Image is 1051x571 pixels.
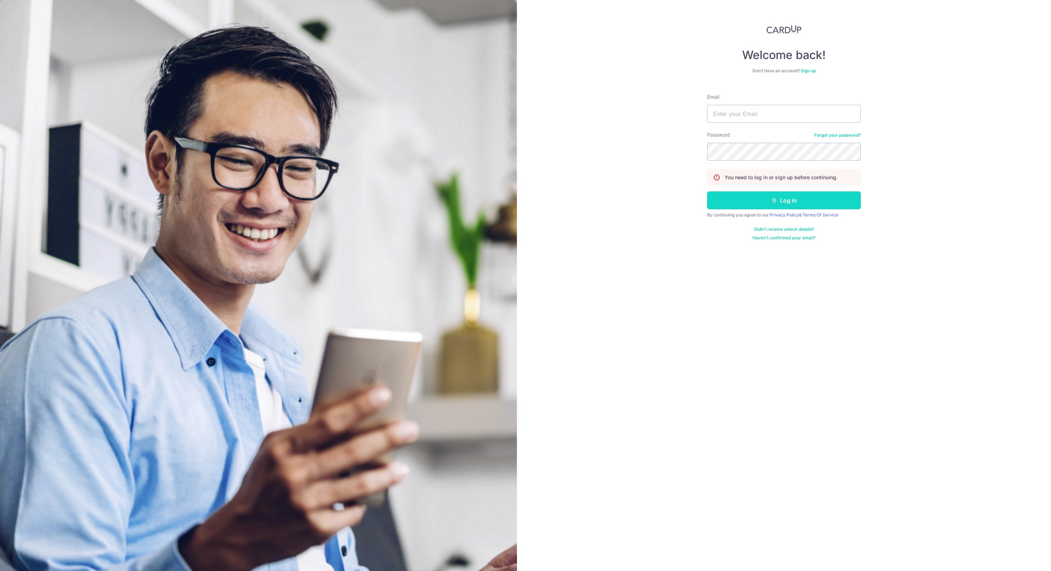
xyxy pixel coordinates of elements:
[707,48,861,62] h4: Welcome back!
[707,131,730,138] label: Password
[801,68,816,73] a: Sign up
[766,25,801,34] img: CardUp Logo
[770,212,799,218] a: Privacy Policy
[707,212,861,218] div: By continuing you agree to our &
[707,105,861,123] input: Enter your Email
[707,68,861,74] div: Don’t have an account?
[754,226,814,232] a: Didn't receive unlock details?
[707,191,861,209] button: Log in
[725,174,838,181] p: You need to log in or sign up before continuing.
[803,212,838,218] a: Terms Of Service
[753,235,815,241] a: Haven't confirmed your email?
[814,132,861,138] a: Forgot your password?
[707,93,719,101] label: Email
